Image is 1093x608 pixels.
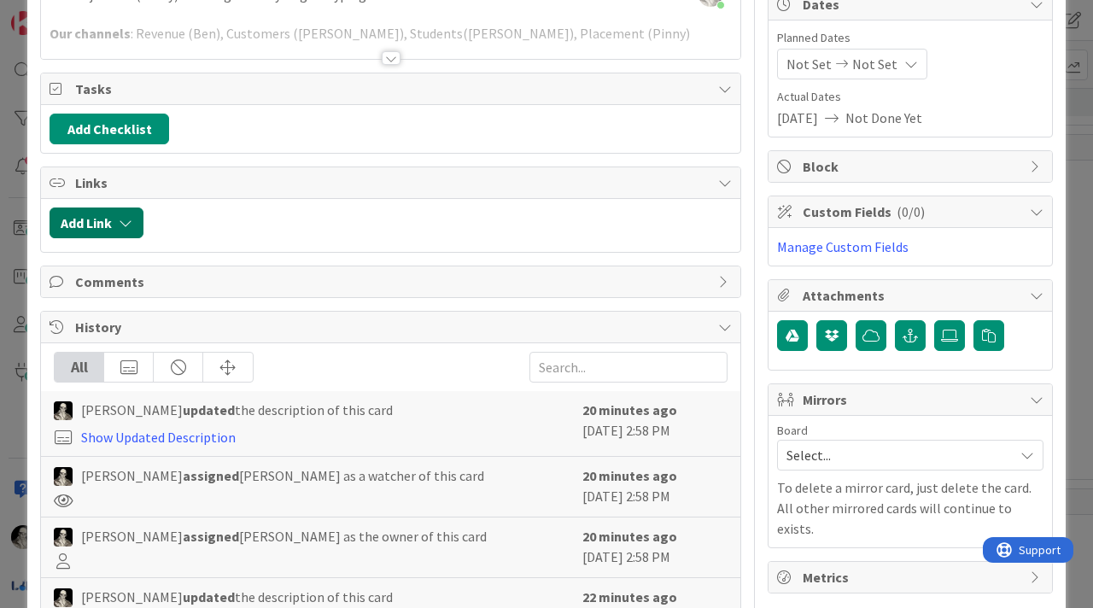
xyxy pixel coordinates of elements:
span: ( 0/0 ) [897,203,925,220]
span: History [75,317,710,337]
span: Custom Fields [803,202,1021,222]
span: Links [75,172,710,193]
img: WS [54,528,73,547]
div: [DATE] 2:58 PM [582,400,728,447]
span: [PERSON_NAME] [PERSON_NAME] as the owner of this card [81,526,487,547]
span: Not Set [786,54,832,74]
span: [DATE] [777,108,818,128]
span: [PERSON_NAME] the description of this card [81,400,393,420]
span: Support [36,3,78,23]
div: [DATE] 2:58 PM [582,526,728,569]
b: updated [183,401,235,418]
b: assigned [183,528,239,545]
span: Mirrors [803,389,1021,410]
b: 20 minutes ago [582,467,677,484]
b: assigned [183,467,239,484]
b: 20 minutes ago [582,401,677,418]
b: 20 minutes ago [582,528,677,545]
img: WS [54,467,73,486]
p: To delete a mirror card, just delete the card. All other mirrored cards will continue to exists. [777,477,1043,539]
div: [DATE] 2:58 PM [582,465,728,508]
a: Show Updated Description [81,429,236,446]
span: Board [777,424,808,436]
b: 22 minutes ago [582,588,677,605]
div: All [55,353,104,382]
img: WS [54,401,73,420]
span: Planned Dates [777,29,1043,47]
b: updated [183,588,235,605]
span: Not Done Yet [845,108,922,128]
span: Comments [75,272,710,292]
button: Add Checklist [50,114,169,144]
span: Actual Dates [777,88,1043,106]
span: [PERSON_NAME] the description of this card [81,587,393,607]
button: Add Link [50,208,143,238]
span: [PERSON_NAME] [PERSON_NAME] as a watcher of this card [81,465,484,486]
span: Not Set [852,54,897,74]
img: WS [54,588,73,607]
span: Tasks [75,79,710,99]
span: Metrics [803,567,1021,588]
a: Manage Custom Fields [777,238,909,255]
span: Block [803,156,1021,177]
span: Attachments [803,285,1021,306]
input: Search... [529,352,728,383]
span: Select... [786,443,1005,467]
